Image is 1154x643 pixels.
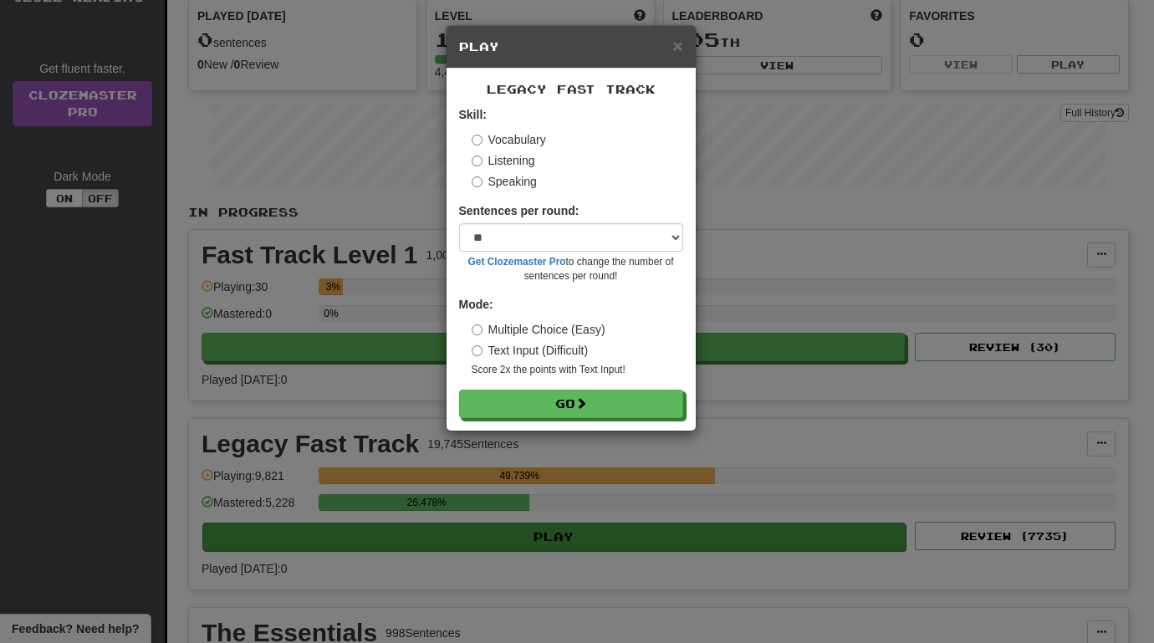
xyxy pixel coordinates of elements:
[459,255,683,283] small: to change the number of sentences per round!
[468,256,566,268] a: Get Clozemaster Pro
[672,37,682,54] button: Close
[672,36,682,55] span: ×
[472,345,483,356] input: Text Input (Difficult)
[472,321,605,338] label: Multiple Choice (Easy)
[472,324,483,335] input: Multiple Choice (Easy)
[472,156,483,166] input: Listening
[472,135,483,145] input: Vocabulary
[459,390,683,418] button: Go
[472,173,537,190] label: Speaking
[472,131,546,148] label: Vocabulary
[459,298,493,311] strong: Mode:
[472,363,683,377] small: Score 2x the points with Text Input !
[487,82,656,96] span: Legacy Fast Track
[459,108,487,121] strong: Skill:
[472,342,589,359] label: Text Input (Difficult)
[459,38,683,55] h5: Play
[459,202,580,219] label: Sentences per round:
[472,152,535,169] label: Listening
[472,176,483,187] input: Speaking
